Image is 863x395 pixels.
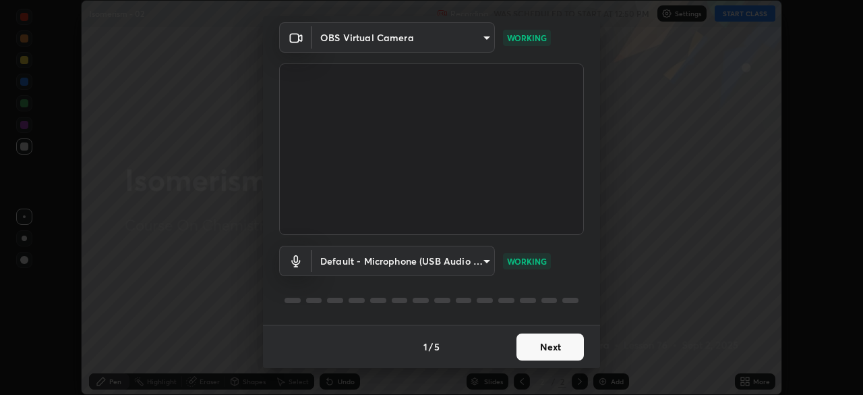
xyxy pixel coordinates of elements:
p: WORKING [507,255,547,267]
div: OBS Virtual Camera [312,22,495,53]
button: Next [516,334,584,361]
h4: 5 [434,340,440,354]
div: OBS Virtual Camera [312,246,495,276]
p: WORKING [507,32,547,44]
h4: 1 [423,340,427,354]
h4: / [429,340,433,354]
